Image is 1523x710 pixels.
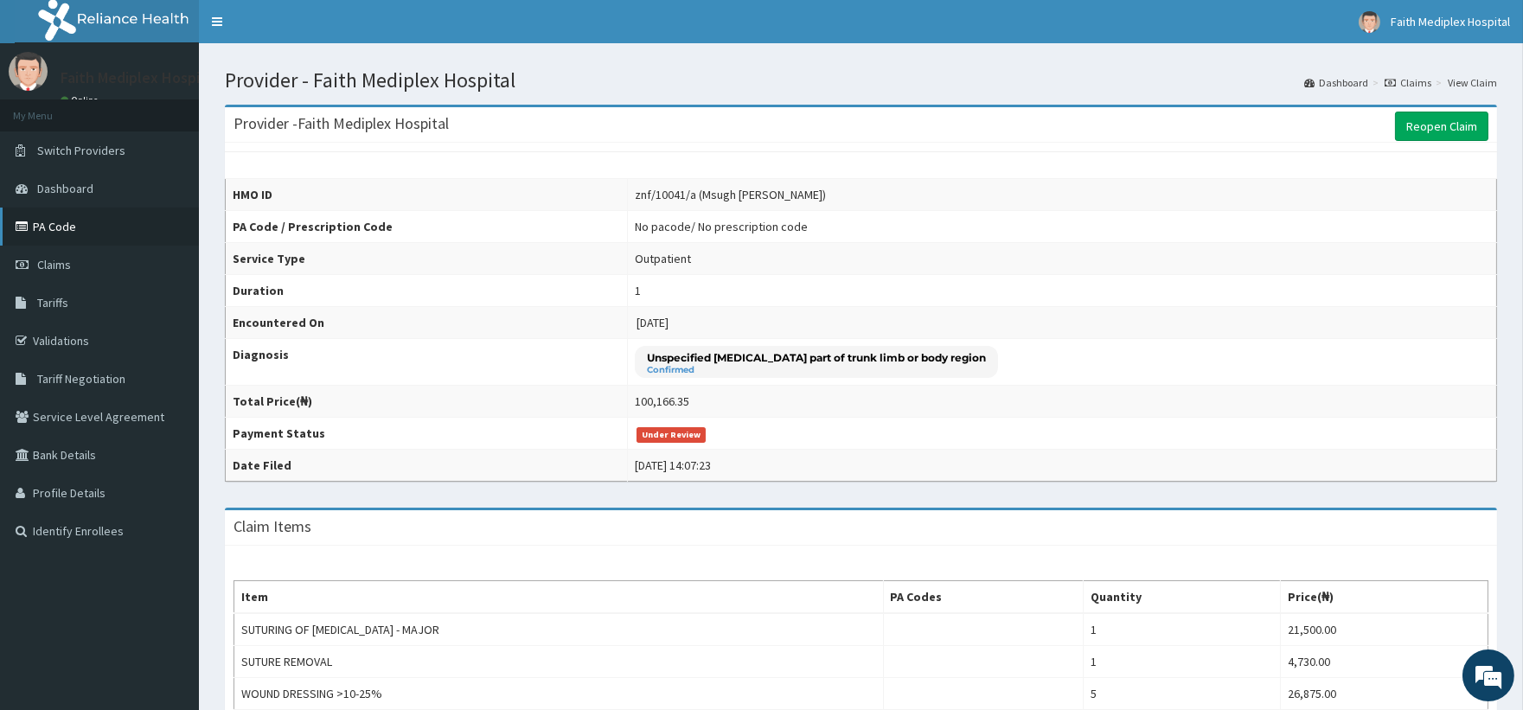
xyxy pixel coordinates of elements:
[234,581,884,614] th: Item
[226,450,628,482] th: Date Filed
[883,581,1083,614] th: PA Codes
[1083,678,1280,710] td: 5
[1280,613,1488,646] td: 21,500.00
[226,418,628,450] th: Payment Status
[635,282,641,299] div: 1
[1359,11,1380,33] img: User Image
[1391,14,1510,29] span: Faith Mediplex Hospital
[234,613,884,646] td: SUTURING OF [MEDICAL_DATA] - MAJOR
[635,457,711,474] div: [DATE] 14:07:23
[647,350,986,365] p: Unspecified [MEDICAL_DATA] part of trunk limb or body region
[226,307,628,339] th: Encountered On
[637,427,707,443] span: Under Review
[61,70,219,86] p: Faith Mediplex Hospital
[1304,75,1368,90] a: Dashboard
[37,295,68,310] span: Tariffs
[635,186,826,203] div: znf/10041/a (Msugh [PERSON_NAME])
[37,181,93,196] span: Dashboard
[1385,75,1431,90] a: Claims
[284,9,325,50] div: Minimize live chat window
[9,52,48,91] img: User Image
[226,275,628,307] th: Duration
[225,69,1497,92] h1: Provider - Faith Mediplex Hospital
[637,315,669,330] span: [DATE]
[1395,112,1488,141] a: Reopen Claim
[226,339,628,386] th: Diagnosis
[1280,581,1488,614] th: Price(₦)
[32,86,70,130] img: d_794563401_company_1708531726252_794563401
[635,393,689,410] div: 100,166.35
[1280,646,1488,678] td: 4,730.00
[37,371,125,387] span: Tariff Negotiation
[37,143,125,158] span: Switch Providers
[37,257,71,272] span: Claims
[1083,646,1280,678] td: 1
[100,218,239,393] span: We're online!
[1083,581,1280,614] th: Quantity
[635,218,808,235] div: No pacode / No prescription code
[226,179,628,211] th: HMO ID
[61,94,102,106] a: Online
[234,519,311,534] h3: Claim Items
[9,472,330,533] textarea: Type your message and hit 'Enter'
[635,250,691,267] div: Outpatient
[226,211,628,243] th: PA Code / Prescription Code
[1280,678,1488,710] td: 26,875.00
[90,97,291,119] div: Chat with us now
[226,386,628,418] th: Total Price(₦)
[234,116,449,131] h3: Provider - Faith Mediplex Hospital
[647,366,986,374] small: Confirmed
[226,243,628,275] th: Service Type
[234,678,884,710] td: WOUND DRESSING >10-25%
[1083,613,1280,646] td: 1
[1448,75,1497,90] a: View Claim
[234,646,884,678] td: SUTURE REMOVAL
